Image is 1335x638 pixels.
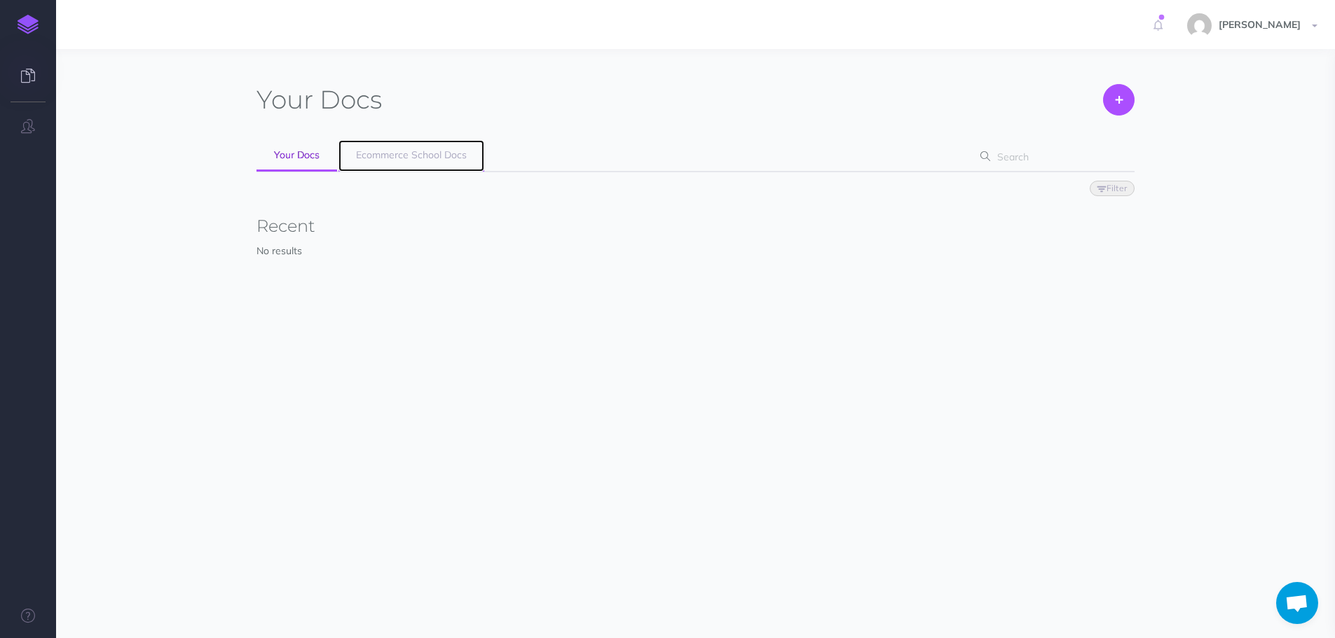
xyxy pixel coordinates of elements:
span: Your [256,84,313,115]
span: Ecommerce School Docs [356,148,467,161]
img: logo-mark.svg [18,15,39,34]
button: Filter [1090,181,1135,196]
h1: Docs [256,84,382,116]
a: Your Docs [256,140,337,172]
h3: Recent [256,217,1135,235]
input: Search [993,144,1113,169]
img: e87add64f3cafac7edbf2794c21eb1e1.jpg [1187,13,1212,38]
a: Ecommerce School Docs [338,140,484,172]
a: Aprire la chat [1276,582,1318,624]
p: No results [256,243,1135,258]
span: Your Docs [274,148,320,161]
span: [PERSON_NAME] [1212,18,1308,31]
